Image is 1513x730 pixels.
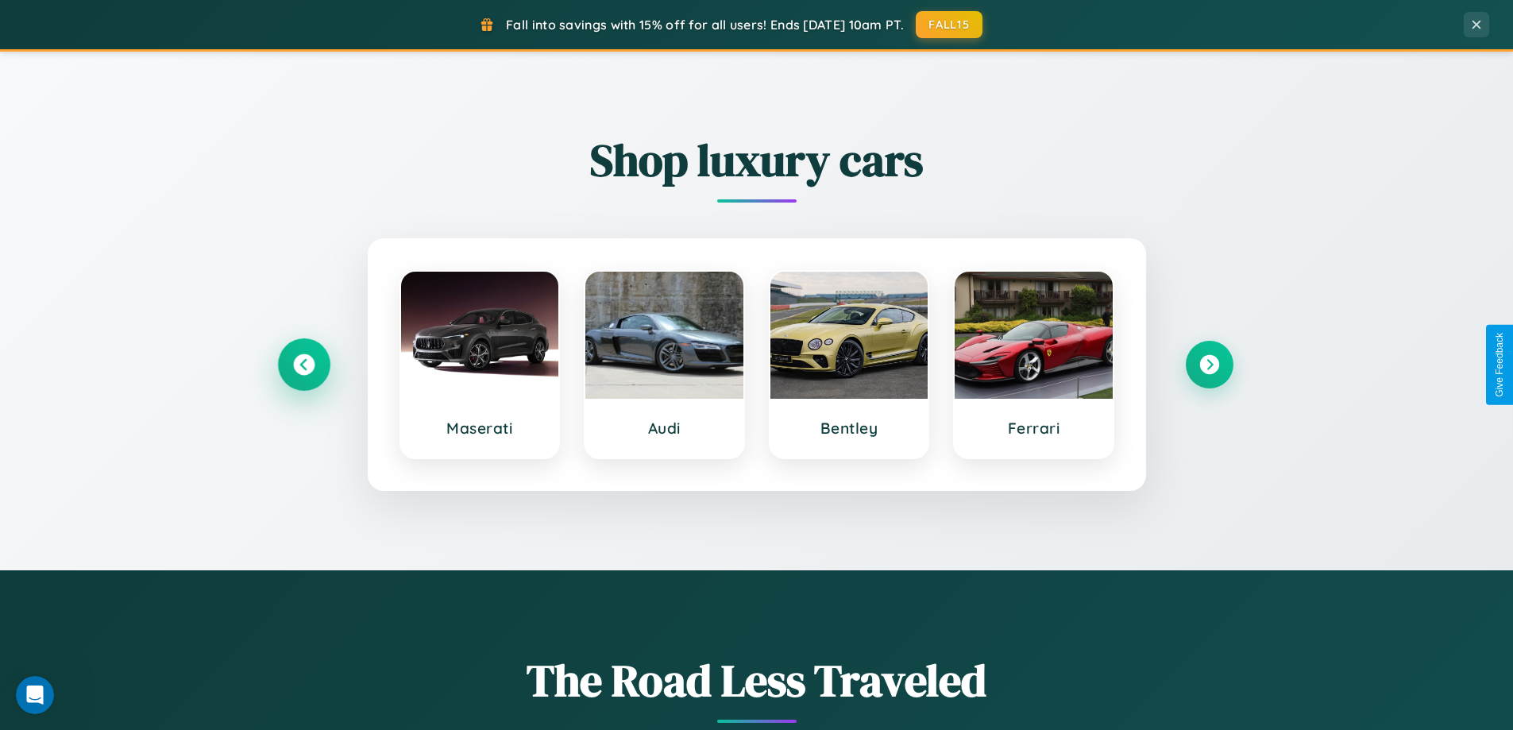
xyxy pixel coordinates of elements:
[280,129,1233,191] h2: Shop luxury cars
[786,419,913,438] h3: Bentley
[506,17,904,33] span: Fall into savings with 15% off for all users! Ends [DATE] 10am PT.
[916,11,982,38] button: FALL15
[1494,333,1505,397] div: Give Feedback
[601,419,728,438] h3: Audi
[971,419,1097,438] h3: Ferrari
[16,676,54,714] iframe: Intercom live chat
[417,419,543,438] h3: Maserati
[280,650,1233,711] h1: The Road Less Traveled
